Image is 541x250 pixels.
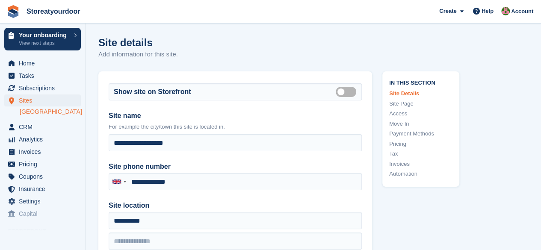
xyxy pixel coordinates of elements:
[19,133,70,145] span: Analytics
[98,37,178,48] h1: Site details
[19,70,70,82] span: Tasks
[19,39,70,47] p: View next steps
[389,89,452,98] a: Site Details
[4,146,81,158] a: menu
[109,174,129,190] div: United Kingdom: +44
[389,140,452,148] a: Pricing
[19,57,70,69] span: Home
[109,111,362,121] label: Site name
[109,123,362,131] p: For example the city/town this site is located in.
[20,108,81,116] a: [GEOGRAPHIC_DATA]
[4,171,81,182] a: menu
[19,195,70,207] span: Settings
[389,129,452,138] a: Payment Methods
[482,7,494,15] span: Help
[4,183,81,195] a: menu
[98,50,178,59] p: Add information for this site.
[4,70,81,82] a: menu
[114,87,191,97] label: Show site on Storefront
[389,78,452,86] span: In this section
[7,5,20,18] img: stora-icon-8386f47178a22dfd0bd8f6a31ec36ba5ce8667c1dd55bd0f319d3a0aa187defe.svg
[19,146,70,158] span: Invoices
[389,100,452,108] a: Site Page
[19,121,70,133] span: CRM
[23,4,83,18] a: Storeatyourdoor
[4,158,81,170] a: menu
[4,94,81,106] a: menu
[501,7,510,15] img: David Griffith-Owen
[109,162,362,172] label: Site phone number
[19,171,70,182] span: Coupons
[19,183,70,195] span: Insurance
[389,150,452,158] a: Tax
[389,120,452,128] a: Move In
[439,7,456,15] span: Create
[19,94,70,106] span: Sites
[389,109,452,118] a: Access
[19,32,70,38] p: Your onboarding
[4,82,81,94] a: menu
[4,208,81,220] a: menu
[109,200,362,211] label: Site location
[4,57,81,69] a: menu
[4,121,81,133] a: menu
[19,82,70,94] span: Subscriptions
[511,7,533,16] span: Account
[389,160,452,168] a: Invoices
[389,170,452,178] a: Automation
[19,158,70,170] span: Pricing
[4,133,81,145] a: menu
[8,227,85,235] span: Storefront
[4,28,81,50] a: Your onboarding View next steps
[19,208,70,220] span: Capital
[336,91,360,92] label: Is public
[4,195,81,207] a: menu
